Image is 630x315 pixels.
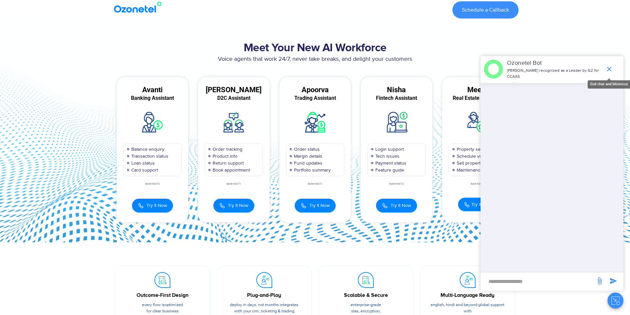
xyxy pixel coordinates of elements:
div: Apoorva [279,87,351,93]
span: Card support [130,167,158,174]
span: Order status [292,146,320,153]
div: Multi-Language Ready [430,291,505,299]
p: Ozonetel Bot [507,59,602,68]
div: Nisha [361,87,432,93]
button: Try It Now [132,199,173,213]
span: Every flow is [142,302,165,307]
span: end chat or minimize [603,62,616,76]
span: Maintenance request [455,167,500,174]
span: Feature guide [374,167,404,174]
div: Ref#:90073 [361,183,432,185]
span: Schedule a Callback [462,7,509,13]
span: Tech issues [374,153,399,160]
img: header [484,59,503,79]
div: Scalable & Secure [329,291,403,299]
div: Meera [442,87,514,93]
div: D2C Assistant [198,95,270,101]
img: Call Icon [219,202,225,209]
div: Fintech Assistant [361,95,432,101]
img: Call Icon [382,202,388,209]
span: send message [607,274,620,288]
span: Try It Now [471,202,492,207]
img: Call Icon [301,202,307,209]
span: Order tracking [211,146,242,153]
span: Return support [211,160,244,167]
span: Book appointment [211,167,250,174]
span: Fund updates [292,160,322,167]
span: Try It Now [391,202,411,209]
a: Schedule a Callback [452,1,519,19]
span: Portfolio summary [292,167,331,174]
span: send message [593,274,606,288]
div: Avanti [117,87,188,93]
span: Schedule viewing [455,153,493,160]
span: Try It Now [228,202,248,209]
div: Real Estate Assistant [442,95,514,101]
span: Try It Now [147,202,167,209]
span: Enterprise-grade [351,302,381,307]
span: Margin details [292,153,322,160]
span: Payment status [374,160,406,167]
button: Try It Now [295,199,336,213]
span: Sell property [455,160,483,167]
button: Close chat [608,293,623,308]
span: Login support [374,146,404,153]
div: [PERSON_NAME] [198,87,270,93]
img: Call Icon [138,202,144,209]
div: Ref#:90072 [279,183,351,185]
img: Call Icon [464,202,470,208]
button: Try It Now [213,199,254,213]
span: Transaction status [130,153,168,160]
div: Ref#:90070 [117,183,188,185]
span: Balance enquiry [130,146,164,153]
div: Ref#:90071 [198,183,270,185]
h2: Meet Your New AI Workforce [112,42,519,55]
span: Property search [455,146,489,153]
button: Try It Now [458,198,498,211]
span: Loan status [130,160,155,167]
div: Outcome-First Design [125,291,200,299]
p: Voice agents that work 24/7, never take breaks, and delight your customers [112,55,519,64]
span: Try It Now [309,202,330,209]
span: optimized [165,302,183,307]
p: [PERSON_NAME] recognized as a Leader by G2 for CCAAS [507,68,602,80]
div: Trading Assistant [279,95,351,101]
span: Product info [211,153,237,160]
div: Plug-and-Play [227,291,302,299]
div: Banking Assistant [117,95,188,101]
button: Try It Now [376,199,417,213]
div: Ref#:90074 [442,183,514,185]
div: new-msg-input [484,276,592,288]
